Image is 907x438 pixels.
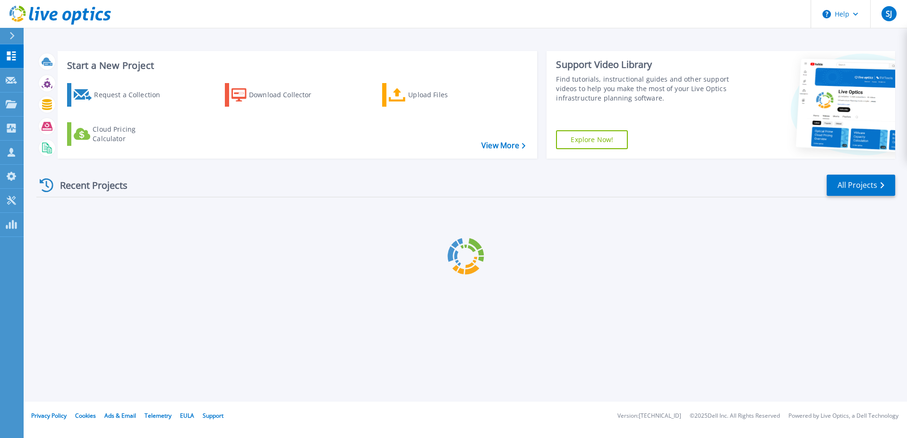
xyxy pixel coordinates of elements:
a: Ads & Email [104,412,136,420]
a: EULA [180,412,194,420]
a: Upload Files [382,83,488,107]
li: Version: [TECHNICAL_ID] [617,413,681,419]
li: Powered by Live Optics, a Dell Technology [788,413,898,419]
div: Support Video Library [556,59,734,71]
h3: Start a New Project [67,60,525,71]
div: Upload Files [408,85,484,104]
a: Download Collector [225,83,330,107]
a: Support [203,412,223,420]
a: Cloud Pricing Calculator [67,122,172,146]
div: Request a Collection [94,85,170,104]
li: © 2025 Dell Inc. All Rights Reserved [690,413,780,419]
span: SJ [886,10,892,17]
div: Cloud Pricing Calculator [93,125,168,143]
a: Privacy Policy [31,412,67,420]
a: All Projects [827,175,895,196]
a: Explore Now! [556,130,628,149]
a: Cookies [75,412,96,420]
div: Find tutorials, instructional guides and other support videos to help you make the most of your L... [556,75,734,103]
div: Recent Projects [36,174,140,197]
div: Download Collector [249,85,325,104]
a: Request a Collection [67,83,172,107]
a: View More [481,141,525,150]
a: Telemetry [145,412,171,420]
